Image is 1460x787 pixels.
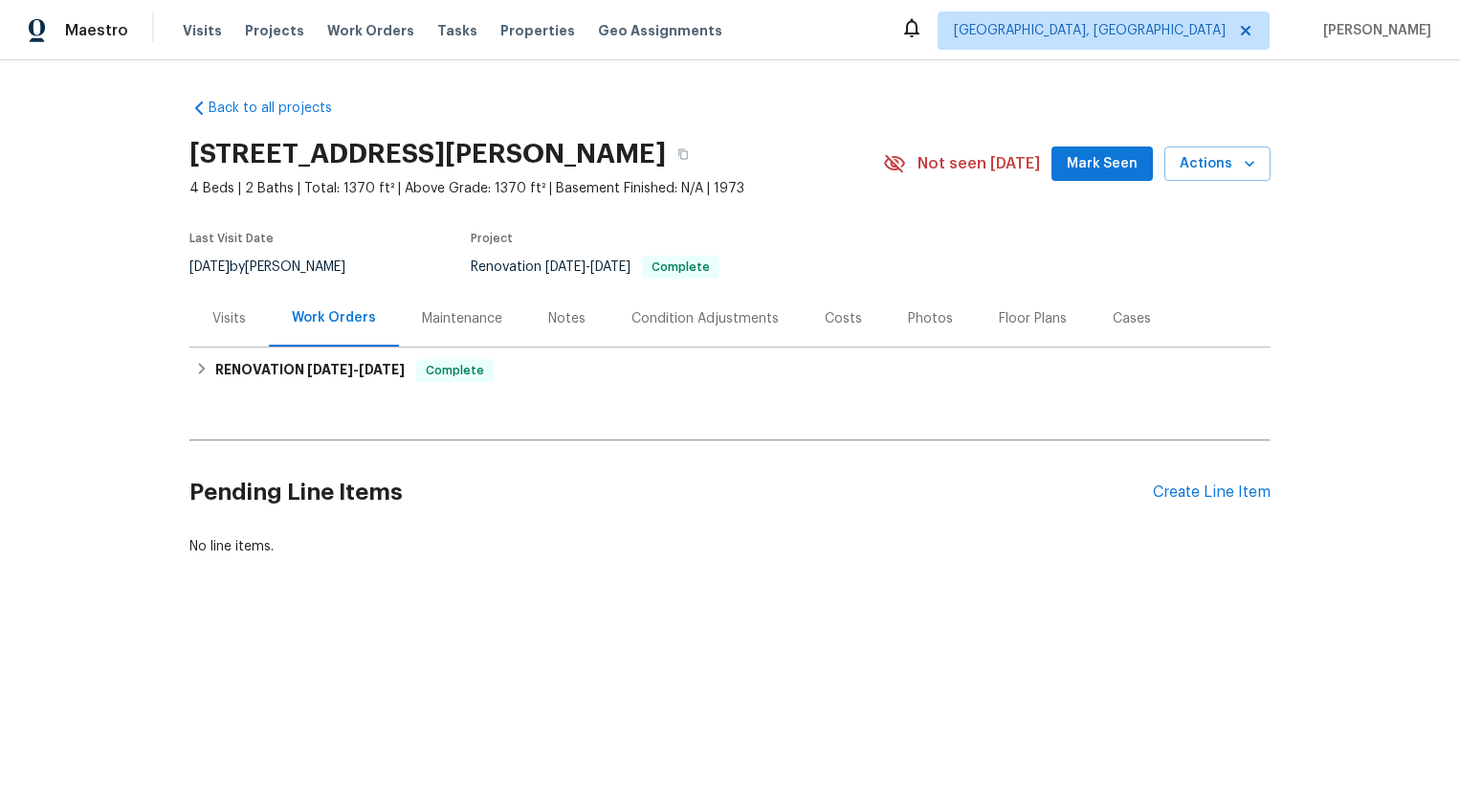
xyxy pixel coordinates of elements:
div: Photos [908,309,953,328]
div: Work Orders [292,308,376,327]
div: Notes [548,309,586,328]
span: [DATE] [307,363,353,376]
span: - [545,260,630,274]
span: Project [471,233,513,244]
div: Cases [1113,309,1151,328]
span: Complete [644,261,718,273]
span: [GEOGRAPHIC_DATA], [GEOGRAPHIC_DATA] [954,21,1226,40]
div: by [PERSON_NAME] [189,256,368,279]
span: [DATE] [189,260,230,274]
div: Maintenance [422,309,502,328]
div: RENOVATION [DATE]-[DATE]Complete [189,348,1271,393]
span: Visits [183,21,222,40]
span: - [307,363,405,376]
span: Actions [1180,152,1255,176]
h2: Pending Line Items [189,448,1153,537]
span: Not seen [DATE] [918,154,1040,173]
span: Geo Assignments [598,21,722,40]
span: Maestro [65,21,128,40]
span: 4 Beds | 2 Baths | Total: 1370 ft² | Above Grade: 1370 ft² | Basement Finished: N/A | 1973 [189,179,883,198]
button: Actions [1164,146,1271,182]
div: Floor Plans [999,309,1067,328]
span: Complete [418,361,492,380]
span: [PERSON_NAME] [1316,21,1431,40]
h6: RENOVATION [215,359,405,382]
span: Last Visit Date [189,233,274,244]
span: [DATE] [545,260,586,274]
div: No line items. [189,537,1271,556]
span: Properties [500,21,575,40]
span: Mark Seen [1067,152,1138,176]
div: Costs [825,309,862,328]
div: Create Line Item [1153,483,1271,502]
span: Work Orders [327,21,414,40]
h2: [STREET_ADDRESS][PERSON_NAME] [189,145,666,164]
div: Condition Adjustments [631,309,779,328]
span: [DATE] [359,363,405,376]
a: Back to all projects [189,99,373,118]
span: Projects [245,21,304,40]
span: Tasks [437,24,477,37]
div: Visits [212,309,246,328]
span: Renovation [471,260,719,274]
button: Mark Seen [1051,146,1153,182]
span: [DATE] [590,260,630,274]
